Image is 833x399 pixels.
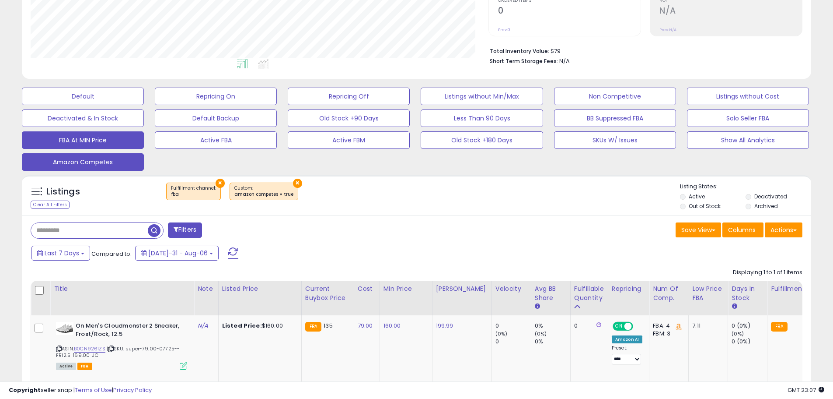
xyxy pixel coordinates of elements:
[490,47,549,55] b: Total Inventory Value:
[31,201,70,209] div: Clear All Filters
[653,284,685,303] div: Num of Comp.
[687,109,809,127] button: Solo Seller FBA
[155,109,277,127] button: Default Backup
[46,186,80,198] h5: Listings
[732,303,737,311] small: Days In Stock.
[234,185,293,198] span: Custom:
[692,322,721,330] div: 7.11
[554,88,676,105] button: Non Competitive
[324,321,332,330] span: 135
[288,131,410,149] button: Active FBM
[155,88,277,105] button: Repricing On
[76,322,182,340] b: On Men's Cloudmonster 2 Sneaker, Frost/Rock, 12.5
[31,246,90,261] button: Last 7 Days
[495,322,531,330] div: 0
[732,322,767,330] div: 0 (0%)
[168,222,202,238] button: Filters
[45,249,79,258] span: Last 7 Days
[358,321,373,330] a: 79.00
[198,321,208,330] a: N/A
[722,222,763,237] button: Columns
[535,338,570,346] div: 0%
[75,386,112,394] a: Terms of Use
[732,284,763,303] div: Days In Stock
[659,27,676,32] small: Prev: N/A
[788,386,824,394] span: 2025-08-14 23:07 GMT
[77,363,92,370] span: FBA
[216,179,225,188] button: ×
[234,191,293,198] div: amazon competes = true
[687,131,809,149] button: Show All Analytics
[436,321,453,330] a: 199.99
[22,153,144,171] button: Amazon Competes
[171,191,216,198] div: fba
[659,6,802,18] h2: N/A
[305,284,350,303] div: Current Buybox Price
[495,284,527,293] div: Velocity
[612,335,642,343] div: Amazon AI
[56,345,180,358] span: | SKU: super-79.00-07725--FR12.5-169.00-JC
[222,321,262,330] b: Listed Price:
[728,226,756,234] span: Columns
[732,330,744,337] small: (0%)
[56,363,76,370] span: All listings currently available for purchase on Amazon
[732,338,767,346] div: 0 (0%)
[305,322,321,332] small: FBA
[490,57,558,65] b: Short Term Storage Fees:
[554,109,676,127] button: BB Suppressed FBA
[288,109,410,127] button: Old Stock +90 Days
[421,88,543,105] button: Listings without Min/Max
[383,284,429,293] div: Min Price
[113,386,152,394] a: Privacy Policy
[689,202,721,210] label: Out of Stock
[22,131,144,149] button: FBA At MIN Price
[74,345,105,353] a: B0CN9261ZS
[421,131,543,149] button: Old Stock +180 Days
[765,222,802,237] button: Actions
[495,338,531,346] div: 0
[692,284,724,303] div: Low Price FBA
[653,322,682,330] div: FBA: 4
[56,322,187,369] div: ASIN:
[421,109,543,127] button: Less Than 90 Days
[689,193,705,200] label: Active
[554,131,676,149] button: SKUs W/ Issues
[91,250,132,258] span: Compared to:
[293,179,302,188] button: ×
[358,284,376,293] div: Cost
[535,330,547,337] small: (0%)
[9,386,41,394] strong: Copyright
[383,321,401,330] a: 160.00
[498,6,641,18] h2: 0
[222,322,295,330] div: $160.00
[490,45,796,56] li: $79
[535,303,540,311] small: Avg BB Share.
[498,27,510,32] small: Prev: 0
[612,284,645,293] div: Repricing
[754,193,787,200] label: Deactivated
[559,57,570,65] span: N/A
[771,322,787,332] small: FBA
[495,330,508,337] small: (0%)
[22,88,144,105] button: Default
[653,330,682,338] div: FBM: 3
[574,284,604,303] div: Fulfillable Quantity
[676,222,721,237] button: Save View
[754,202,778,210] label: Archived
[535,322,570,330] div: 0%
[148,249,208,258] span: [DATE]-31 - Aug-06
[22,109,144,127] button: Deactivated & In Stock
[613,323,624,330] span: ON
[135,246,219,261] button: [DATE]-31 - Aug-06
[56,322,73,335] img: 31WCc8Q1lGL._SL40_.jpg
[9,386,152,395] div: seller snap | |
[733,268,802,277] div: Displaying 1 to 1 of 1 items
[612,345,642,365] div: Preset:
[155,131,277,149] button: Active FBA
[632,323,646,330] span: OFF
[198,284,215,293] div: Note
[687,88,809,105] button: Listings without Cost
[535,284,567,303] div: Avg BB Share
[771,284,806,293] div: Fulfillment
[680,183,811,191] p: Listing States:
